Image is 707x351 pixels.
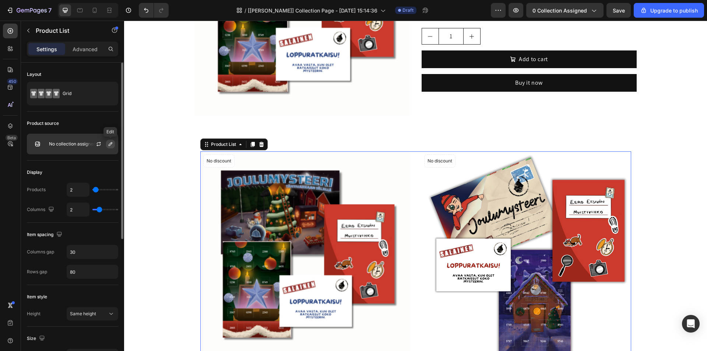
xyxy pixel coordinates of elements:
[634,3,704,18] button: Upgrade to publish
[27,205,56,215] div: Columns
[63,85,108,102] div: Grid
[27,294,47,300] div: Item style
[613,7,625,14] span: Save
[402,7,414,14] span: Draft
[49,141,96,147] p: No collection assigned
[3,3,55,18] button: 7
[27,186,46,193] div: Products
[76,131,286,341] a: Joulumysteeri - Tähtivarkaan jäljillä
[298,53,513,71] button: Buy it now
[67,245,118,259] input: Auto
[70,311,96,316] span: Same height
[67,265,118,278] input: Auto
[27,120,59,127] div: Product source
[27,268,47,275] div: Rows gap
[67,307,118,320] button: Same height
[30,137,45,151] img: collection feature img
[73,45,98,53] p: Advanced
[303,137,328,144] p: No discount
[640,7,698,14] div: Upgrade to publish
[7,78,18,84] div: 450
[526,3,604,18] button: 0 collection assigned
[6,135,18,141] div: Beta
[532,7,587,14] span: 0 collection assigned
[248,7,377,14] span: [[PERSON_NAME]] Collection Page - [DATE] 15:14:36
[27,249,54,255] div: Columns gap
[67,203,89,216] input: Auto
[36,45,57,53] p: Settings
[297,131,507,341] a: Joulumysteeri - Kadonneiden kirjeiden arvoitus
[298,30,513,48] button: Add to cart
[245,7,246,14] span: /
[67,183,89,196] input: Auto
[391,58,419,67] div: Buy it now
[606,3,631,18] button: Save
[85,120,113,127] div: Product List
[27,169,42,176] div: Display
[36,26,98,35] p: Product List
[48,6,52,15] p: 7
[27,310,41,317] div: Height
[27,334,46,344] div: Size
[139,3,169,18] div: Undo/Redo
[395,34,424,43] div: Add to cart
[682,315,700,333] div: Open Intercom Messenger
[27,230,64,240] div: Item spacing
[27,71,41,78] div: Layout
[124,21,707,351] iframe: To enrich screen reader interactions, please activate Accessibility in Grammarly extension settings
[82,137,107,144] p: No discount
